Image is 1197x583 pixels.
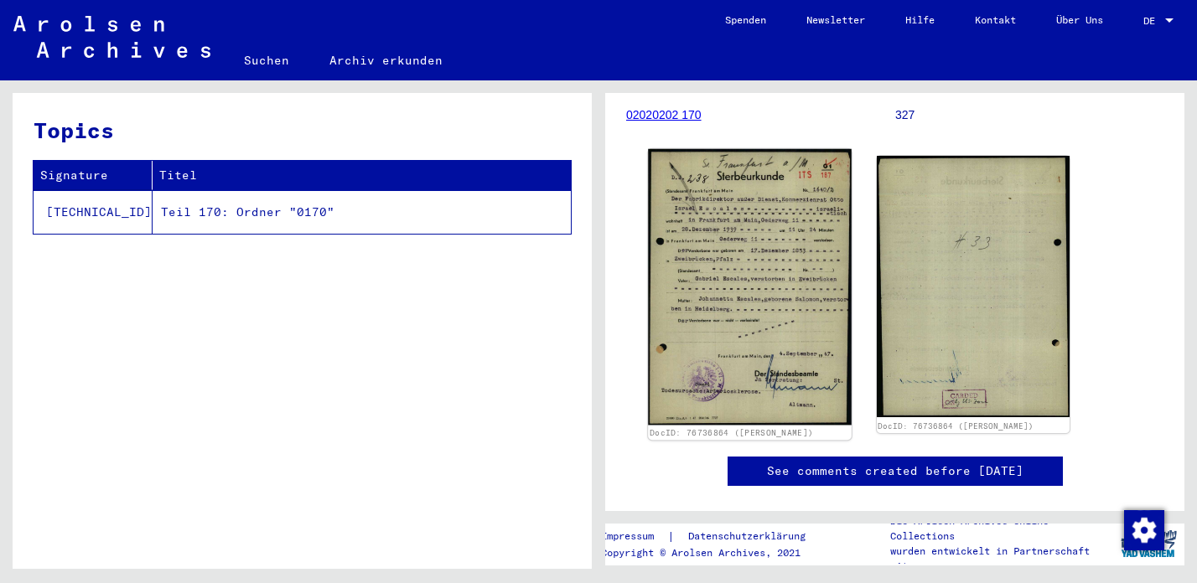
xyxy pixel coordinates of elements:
[34,114,570,147] h3: Topics
[601,528,667,545] a: Impressum
[877,156,1070,416] img: 002.jpg
[890,513,1112,544] p: Die Arolsen Archives Online-Collections
[1117,523,1180,565] img: yv_logo.png
[626,108,702,121] a: 02020202 170
[224,40,309,80] a: Suchen
[34,190,153,234] td: [TECHNICAL_ID]
[34,161,153,190] th: Signature
[1124,510,1164,550] img: Zustimmung ändern
[767,462,1023,480] a: See comments created before [DATE]
[648,149,851,426] img: 001.jpg
[309,40,463,80] a: Archiv erkunden
[601,528,826,545] div: |
[1143,15,1162,27] span: DE
[13,16,210,58] img: Arolsen_neg.svg
[650,428,813,438] a: DocID: 76736864 ([PERSON_NAME])
[675,528,826,545] a: Datenschutzerklärung
[878,421,1034,431] a: DocID: 76736864 ([PERSON_NAME])
[601,545,826,560] p: Copyright © Arolsen Archives, 2021
[153,190,571,234] td: Teil 170: Ordner "0170"
[153,161,571,190] th: Titel
[890,544,1112,574] p: wurden entwickelt in Partnerschaft mit
[895,106,1163,124] p: 327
